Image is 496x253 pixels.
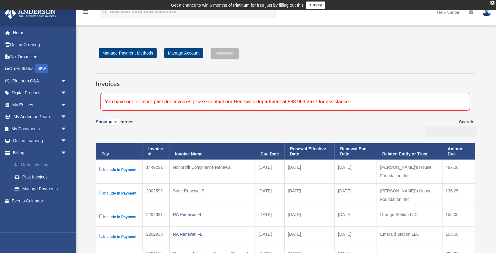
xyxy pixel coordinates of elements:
[18,161,21,169] span: $
[442,160,475,183] td: 497.00
[285,143,335,160] th: Renewal Effective Date: activate to sort column ascending
[4,195,76,207] a: Events Calendar
[4,27,76,39] a: Home
[173,163,252,171] div: Nonprofit Compliance Renewal
[9,171,76,183] a: Past Invoices
[442,207,475,227] td: 155.00
[61,147,73,159] span: arrow_drop_down
[255,143,285,160] th: Due Date: activate to sort column ascending
[61,123,73,135] span: arrow_drop_down
[164,48,203,58] a: Manage Account
[442,143,475,160] th: Amount Due: activate to sort column ascending
[4,87,76,99] a: Digital Productsarrow_drop_down
[96,143,143,160] th: Pay: activate to sort column descending
[426,126,477,137] input: Search:
[482,8,491,16] img: User Pic
[96,73,475,88] h3: Invoices
[491,1,494,5] div: close
[377,183,442,207] td: [PERSON_NAME]'s House Foundation, Inc.
[99,189,139,197] label: Include in Payment
[4,51,76,63] a: Tax Organizers
[4,39,76,51] a: Online Ordering
[377,143,442,160] th: Related Entity or Trust: activate to sort column ascending
[143,207,169,227] td: 2202931
[335,143,377,160] th: Renewal End Date: activate to sort column ascending
[35,64,48,73] div: NEW
[255,207,285,227] td: [DATE]
[4,111,76,123] a: My Anderson Teamarrow_drop_down
[107,119,119,126] select: Showentries
[143,160,169,183] td: 1449291
[61,87,73,99] span: arrow_drop_down
[9,159,76,171] a: $Open Invoices
[99,234,103,238] input: Include in Payment
[255,160,285,183] td: [DATE]
[99,48,157,58] a: Manage Payment Methods
[4,123,76,135] a: My Documentsarrow_drop_down
[424,118,475,137] label: Search:
[4,63,76,75] a: Order StatusNEW
[335,160,377,183] td: [DATE]
[285,207,335,227] td: [DATE]
[99,191,103,195] input: Include in Payment
[100,93,470,111] div: You have one or more past due invoices please contact our Renewals department at 888.969.2677 for...
[285,183,335,207] td: [DATE]
[173,187,252,195] div: State Renewal FL
[285,160,335,183] td: [DATE]
[143,143,169,160] th: Invoice #: activate to sort column ascending
[4,99,76,111] a: My Entitiesarrow_drop_down
[3,7,58,19] img: Anderson Advisors Platinum Portal
[169,143,255,160] th: Invoice Name: activate to sort column ascending
[99,166,139,173] label: Include in Payment
[96,118,133,132] label: Show entries
[61,75,73,87] span: arrow_drop_down
[377,207,442,227] td: Orange Station LLC
[335,227,377,246] td: [DATE]
[61,111,73,123] span: arrow_drop_down
[101,8,108,15] i: search
[255,227,285,246] td: [DATE]
[143,227,169,246] td: 2202933
[173,230,252,238] div: RA Renewal FL
[255,183,285,207] td: [DATE]
[143,183,169,207] td: 2002592
[285,227,335,246] td: [DATE]
[306,2,325,9] a: survey
[61,99,73,111] span: arrow_drop_down
[4,75,76,87] a: Platinum Q&Aarrow_drop_down
[173,210,252,219] div: RA Renewal FL
[9,183,76,195] a: Manage Payments
[82,11,89,16] a: menu
[99,233,139,240] label: Include in Payment
[99,214,103,218] input: Include in Payment
[61,135,73,147] span: arrow_drop_down
[335,183,377,207] td: [DATE]
[377,227,442,246] td: Emerald Station LLC
[442,183,475,207] td: 136.25
[99,167,103,171] input: Include in Payment
[82,8,89,16] i: menu
[4,147,76,159] a: Billingarrow_drop_down
[171,2,304,9] div: Get a chance to win 6 months of Platinum for free just by filling out this
[335,207,377,227] td: [DATE]
[377,160,442,183] td: [PERSON_NAME]'s House Foundation, Inc.
[99,213,139,221] label: Include in Payment
[4,135,76,147] a: Online Learningarrow_drop_down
